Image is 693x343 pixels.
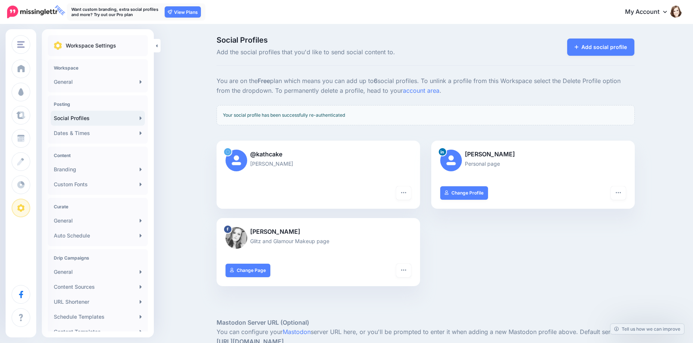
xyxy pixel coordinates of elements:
[440,159,626,168] p: Personal page
[440,186,488,200] a: Change Profile
[217,105,635,125] div: Your social profile has been successfully re-authenticated
[618,3,682,21] a: My Account
[51,162,145,177] a: Branding
[54,65,142,71] h4: Workspace
[217,76,635,96] p: You are on the plan which means you can add up to social profiles. To unlink a profile from this ...
[610,324,684,334] a: Tell us how we can improve
[226,150,411,159] p: @kathcake
[258,77,270,85] b: Free
[283,328,311,336] a: Mastodon
[51,228,145,243] a: Auto Schedule
[17,41,25,48] img: menu.png
[374,77,377,85] b: 6
[226,159,411,168] p: [PERSON_NAME]
[165,6,201,18] a: View Plans
[54,153,142,158] h4: Content
[51,294,145,309] a: URL Shortener
[51,111,145,126] a: Social Profiles
[7,6,58,18] img: Missinglettr
[217,36,492,44] span: Social Profiles
[403,87,439,94] a: account area
[51,279,145,294] a: Content Sources
[51,324,145,339] a: Content Templates
[226,264,271,277] a: Change Page
[51,213,145,228] a: General
[54,42,62,50] img: settings.png
[567,39,635,56] a: Add social profile
[51,177,145,192] a: Custom Fonts
[440,150,626,159] p: [PERSON_NAME]
[51,264,145,279] a: General
[54,255,142,261] h4: Drip Campaigns
[440,150,462,171] img: user_default_image.png
[71,7,161,17] p: Want custom branding, extra social profiles and more? Try out our Pro plan
[226,227,247,249] img: 158296699_118378860298173_5929999784017344379_n-bsa122849.jpg
[51,309,145,324] a: Schedule Templates
[51,126,145,141] a: Dates & Times
[217,48,492,57] span: Add the social profiles that you'd like to send social content to.
[226,227,411,237] p: [PERSON_NAME]
[226,150,247,171] img: user_default_image.png
[54,204,142,209] h4: Curate
[226,237,411,245] p: Glitz and Glamour Makeup page
[51,74,145,89] a: General
[217,318,635,327] h5: Mastodon Server URL (Optional)
[54,101,142,107] h4: Posting
[52,3,68,18] span: FREE
[66,41,116,50] p: Workspace Settings
[7,4,58,20] a: FREE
